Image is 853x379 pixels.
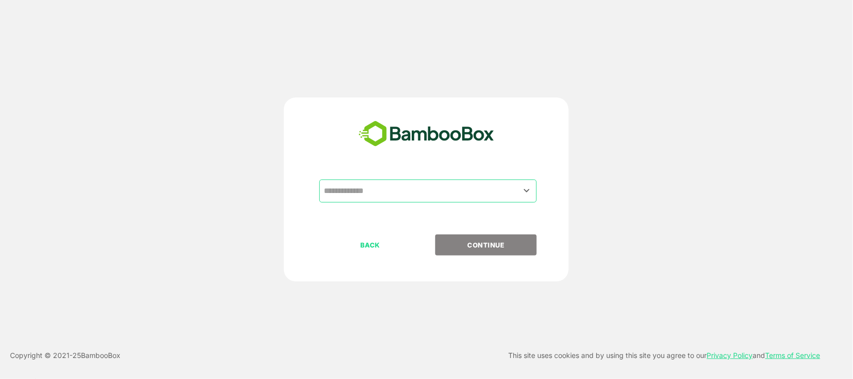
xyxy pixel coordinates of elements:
a: Privacy Policy [707,351,753,359]
button: BACK [319,234,421,255]
button: Open [520,184,533,197]
img: bamboobox [353,117,500,150]
p: BACK [320,239,420,250]
p: CONTINUE [436,239,536,250]
button: CONTINUE [435,234,537,255]
p: This site uses cookies and by using this site you agree to our and [509,349,821,361]
a: Terms of Service [766,351,821,359]
p: Copyright © 2021- 25 BambooBox [10,349,120,361]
